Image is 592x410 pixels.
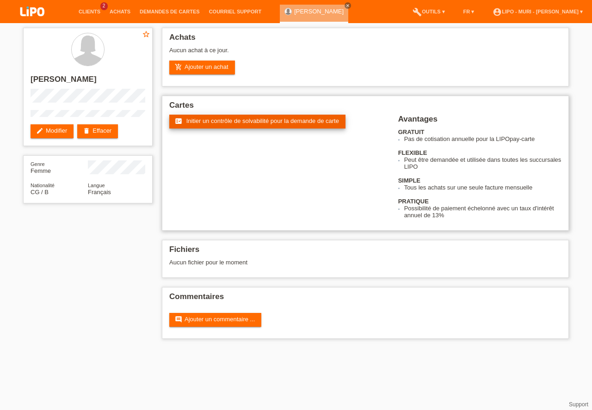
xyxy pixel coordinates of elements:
span: 2 [100,2,108,10]
i: comment [175,316,182,323]
li: Tous les achats sur une seule facture mensuelle [404,184,561,191]
span: Français [88,189,111,196]
h2: Fichiers [169,245,561,259]
i: account_circle [493,7,502,17]
i: edit [36,127,43,135]
a: buildOutils ▾ [408,9,449,14]
a: Achats [105,9,135,14]
a: LIPO pay [9,19,55,26]
span: Initier un contrôle de solvabilité pour la demande de carte [186,117,339,124]
a: Support [569,401,588,408]
a: Clients [74,9,105,14]
b: GRATUIT [398,129,425,135]
a: add_shopping_cartAjouter un achat [169,61,235,74]
span: Langue [88,183,105,188]
i: star_border [142,30,150,38]
div: Femme [31,160,88,174]
b: SIMPLE [398,177,420,184]
a: deleteEffacer [77,124,118,138]
h2: Achats [169,33,561,47]
i: build [413,7,422,17]
span: Nationalité [31,183,55,188]
span: Genre [31,161,45,167]
a: fact_check Initier un contrôle de solvabilité pour la demande de carte [169,115,345,129]
h2: Avantages [398,115,561,129]
a: account_circleLIPO - Muri - [PERSON_NAME] ▾ [488,9,587,14]
a: close [345,2,351,9]
a: commentAjouter un commentaire ... [169,313,261,327]
a: Courriel Support [204,9,266,14]
b: FLEXIBLE [398,149,427,156]
a: editModifier [31,124,74,138]
a: star_border [142,30,150,40]
h2: [PERSON_NAME] [31,75,145,89]
a: [PERSON_NAME] [294,8,344,15]
i: close [345,3,350,8]
li: Peut être demandée et utilisée dans toutes les succursales LIPO [404,156,561,170]
li: Pas de cotisation annuelle pour la LIPOpay-carte [404,135,561,142]
b: PRATIQUE [398,198,429,205]
div: Aucun fichier pour le moment [169,259,452,266]
i: fact_check [175,117,182,125]
a: Demandes de cartes [135,9,204,14]
i: add_shopping_cart [175,63,182,71]
h2: Commentaires [169,292,561,306]
div: Aucun achat à ce jour. [169,47,561,61]
i: delete [83,127,90,135]
a: FR ▾ [459,9,479,14]
h2: Cartes [169,101,561,115]
span: Congo / B / 25.05.2004 [31,189,49,196]
li: Possibilité de paiement échelonné avec un taux d'intérêt annuel de 13% [404,205,561,219]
